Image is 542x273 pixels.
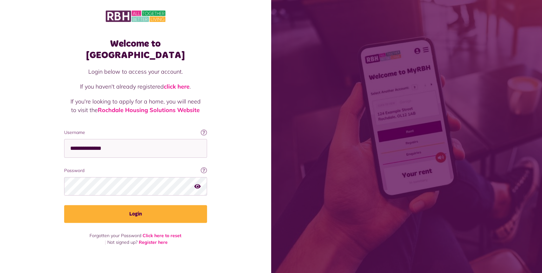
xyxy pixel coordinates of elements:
h1: Welcome to [GEOGRAPHIC_DATA] [64,38,207,61]
img: MyRBH [106,10,165,23]
p: If you haven't already registered . [70,82,201,91]
label: Password [64,167,207,174]
button: Login [64,205,207,223]
a: Click here to reset [143,233,181,238]
a: click here [164,83,190,90]
span: Not signed up? [107,239,137,245]
p: Login below to access your account. [70,67,201,76]
p: If you're looking to apply for a home, you will need to visit the [70,97,201,114]
label: Username [64,129,207,136]
a: Rochdale Housing Solutions Website [98,106,200,114]
a: Register here [139,239,168,245]
span: Forgotten your Password [90,233,141,238]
